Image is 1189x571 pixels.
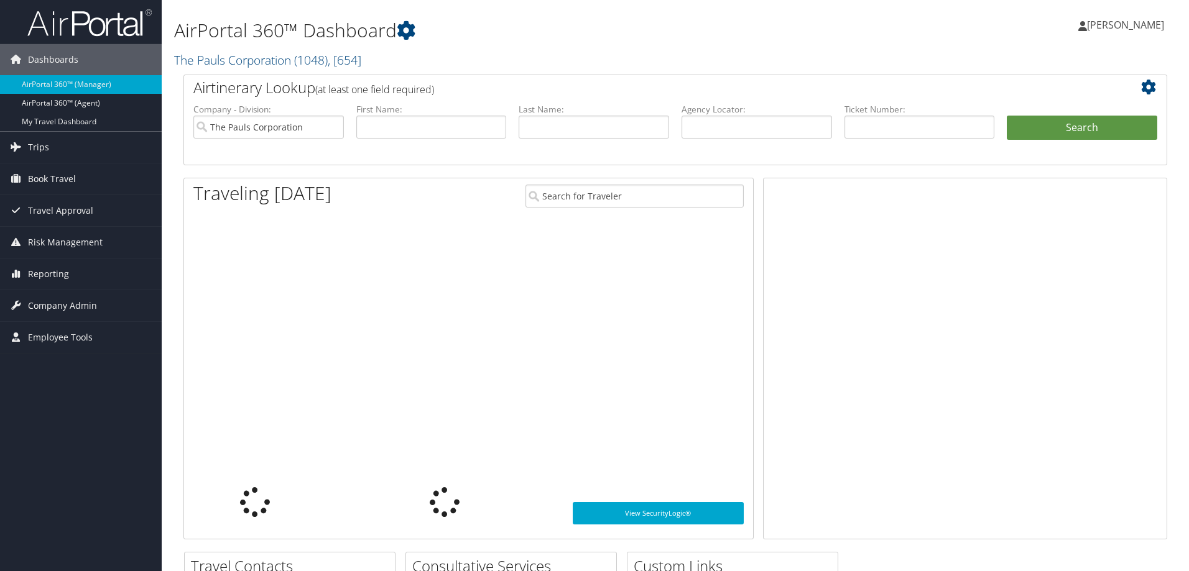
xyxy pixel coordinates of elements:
[28,290,97,321] span: Company Admin
[28,258,69,290] span: Reporting
[27,8,152,37] img: airportal-logo.png
[28,195,93,226] span: Travel Approval
[573,502,744,524] a: View SecurityLogic®
[28,322,93,353] span: Employee Tools
[1078,6,1177,43] a: [PERSON_NAME]
[356,103,507,116] label: First Name:
[1087,18,1164,32] span: [PERSON_NAME]
[193,180,331,206] h1: Traveling [DATE]
[844,103,995,116] label: Ticket Number:
[1007,116,1157,140] button: Search
[315,83,434,96] span: (at least one field required)
[174,17,843,43] h1: AirPortal 360™ Dashboard
[294,52,328,68] span: ( 1048 )
[28,44,78,75] span: Dashboards
[193,77,1075,98] h2: Airtinerary Lookup
[328,52,361,68] span: , [ 654 ]
[28,132,49,163] span: Trips
[682,103,832,116] label: Agency Locator:
[28,163,76,194] span: Book Travel
[174,52,361,68] a: The Pauls Corporation
[28,227,103,258] span: Risk Management
[193,103,344,116] label: Company - Division:
[525,185,744,208] input: Search for Traveler
[519,103,669,116] label: Last Name:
